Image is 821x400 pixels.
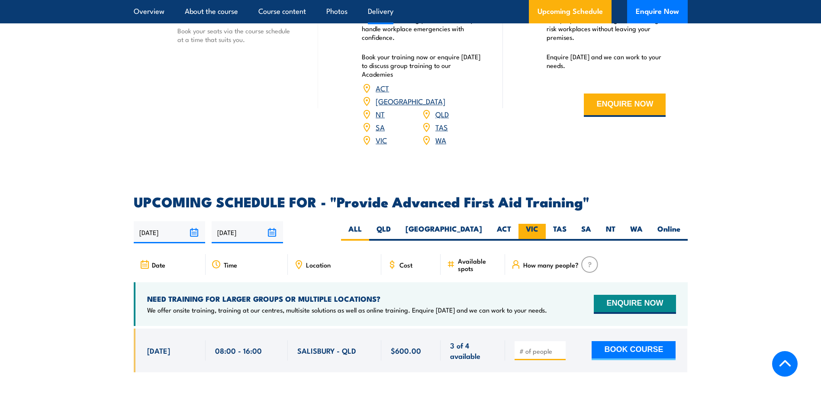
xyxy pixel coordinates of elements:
[341,224,369,241] label: ALL
[147,294,547,303] h4: NEED TRAINING FOR LARGER GROUPS OR MULTIPLE LOCATIONS?
[376,109,385,119] a: NT
[306,261,331,268] span: Location
[398,224,489,241] label: [GEOGRAPHIC_DATA]
[376,96,445,106] a: [GEOGRAPHIC_DATA]
[391,345,421,355] span: $600.00
[489,224,518,241] label: ACT
[362,52,481,78] p: Book your training now or enquire [DATE] to discuss group training to our Academies
[623,224,650,241] label: WA
[134,195,688,207] h2: UPCOMING SCHEDULE FOR - "Provide Advanced First Aid Training"
[523,261,579,268] span: How many people?
[152,261,165,268] span: Date
[435,109,449,119] a: QLD
[584,94,666,117] button: ENQUIRE NOW
[215,345,262,355] span: 08:00 - 16:00
[147,306,547,314] p: We offer onsite training, training at our centres, multisite solutions as well as online training...
[450,340,496,361] span: 3 of 4 available
[224,261,237,268] span: Time
[594,295,676,314] button: ENQUIRE NOW
[458,257,499,272] span: Available spots
[177,26,297,44] p: Book your seats via the course schedule at a time that suits you.
[399,261,412,268] span: Cost
[592,341,676,360] button: BOOK COURSE
[650,224,688,241] label: Online
[574,224,599,241] label: SA
[376,122,385,132] a: SA
[546,224,574,241] label: TAS
[435,122,448,132] a: TAS
[518,224,546,241] label: VIC
[519,347,563,355] input: # of people
[376,135,387,145] a: VIC
[297,345,356,355] span: SALISBURY - QLD
[369,224,398,241] label: QLD
[212,221,283,243] input: To date
[376,83,389,93] a: ACT
[547,52,666,70] p: Enquire [DATE] and we can work to your needs.
[435,135,446,145] a: WA
[147,345,170,355] span: [DATE]
[599,224,623,241] label: NT
[134,221,205,243] input: From date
